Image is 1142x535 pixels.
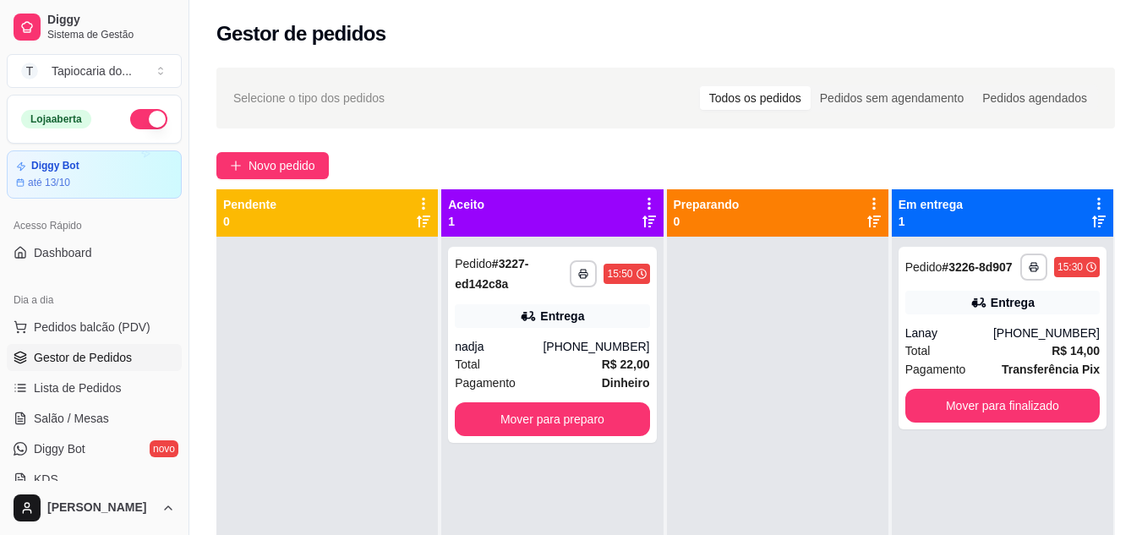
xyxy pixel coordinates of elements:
[700,86,811,110] div: Todos os pedidos
[455,355,480,374] span: Total
[216,152,329,179] button: Novo pedido
[7,374,182,401] a: Lista de Pedidos
[448,196,484,213] p: Aceito
[233,89,385,107] span: Selecione o tipo dos pedidos
[607,267,632,281] div: 15:50
[34,349,132,366] span: Gestor de Pedidos
[905,260,943,274] span: Pedido
[455,257,492,270] span: Pedido
[1057,260,1083,274] div: 15:30
[543,338,649,355] div: [PHONE_NUMBER]
[7,287,182,314] div: Dia a dia
[34,440,85,457] span: Diggy Bot
[905,389,1100,423] button: Mover para finalizado
[47,13,175,28] span: Diggy
[811,86,973,110] div: Pedidos sem agendamento
[34,471,58,488] span: KDS
[7,150,182,199] a: Diggy Botaté 13/10
[7,239,182,266] a: Dashboard
[448,213,484,230] p: 1
[230,160,242,172] span: plus
[7,405,182,432] a: Salão / Mesas
[216,20,386,47] h2: Gestor de pedidos
[602,358,650,371] strong: R$ 22,00
[455,374,516,392] span: Pagamento
[7,435,182,462] a: Diggy Botnovo
[34,379,122,396] span: Lista de Pedidos
[28,176,70,189] article: até 13/10
[899,213,963,230] p: 1
[34,410,109,427] span: Salão / Mesas
[223,213,276,230] p: 0
[47,28,175,41] span: Sistema de Gestão
[899,196,963,213] p: Em entrega
[602,376,650,390] strong: Dinheiro
[7,212,182,239] div: Acesso Rápido
[991,294,1035,311] div: Entrega
[540,308,584,325] div: Entrega
[7,314,182,341] button: Pedidos balcão (PDV)
[7,54,182,88] button: Select a team
[130,109,167,129] button: Alterar Status
[455,338,543,355] div: nadja
[7,488,182,528] button: [PERSON_NAME]
[47,500,155,516] span: [PERSON_NAME]
[7,466,182,493] a: KDS
[905,341,931,360] span: Total
[674,196,740,213] p: Preparando
[905,360,966,379] span: Pagamento
[905,325,993,341] div: Lanay
[455,402,649,436] button: Mover para preparo
[1002,363,1100,376] strong: Transferência Pix
[942,260,1012,274] strong: # 3226-8d907
[223,196,276,213] p: Pendente
[52,63,132,79] div: Tapiocaria do ...
[34,244,92,261] span: Dashboard
[1052,344,1100,358] strong: R$ 14,00
[249,156,315,175] span: Novo pedido
[21,63,38,79] span: T
[31,160,79,172] article: Diggy Bot
[674,213,740,230] p: 0
[455,257,528,291] strong: # 3227-ed142c8a
[973,86,1096,110] div: Pedidos agendados
[7,344,182,371] a: Gestor de Pedidos
[993,325,1100,341] div: [PHONE_NUMBER]
[7,7,182,47] a: DiggySistema de Gestão
[34,319,150,336] span: Pedidos balcão (PDV)
[21,110,91,128] div: Loja aberta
